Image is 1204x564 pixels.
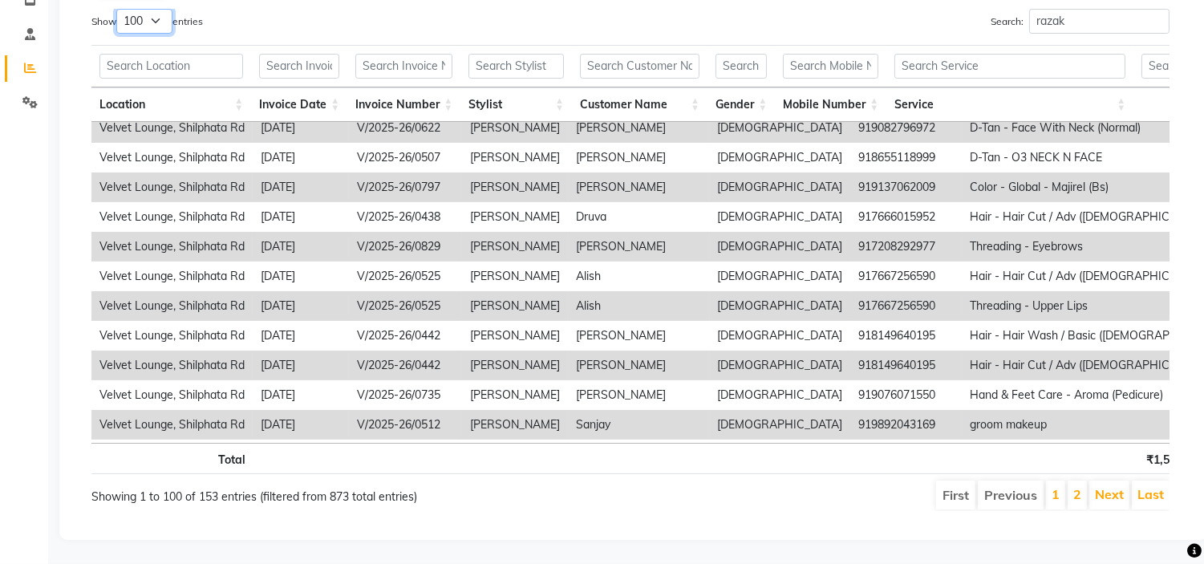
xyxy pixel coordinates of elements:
[709,321,850,351] td: [DEMOGRAPHIC_DATA]
[568,172,709,202] td: [PERSON_NAME]
[1095,486,1124,502] a: Next
[253,202,349,232] td: [DATE]
[568,321,709,351] td: [PERSON_NAME]
[568,410,709,440] td: Sanjay
[775,87,886,122] th: Mobile Number: activate to sort column ascending
[568,380,709,410] td: [PERSON_NAME]
[850,262,962,291] td: 917667256590
[91,232,253,262] td: Velvet Lounge, Shilphata Rd
[91,440,253,469] td: Velvet Lounge, Shilphata Rd
[462,410,568,440] td: [PERSON_NAME]
[253,172,349,202] td: [DATE]
[462,172,568,202] td: [PERSON_NAME]
[253,291,349,321] td: [DATE]
[462,380,568,410] td: [PERSON_NAME]
[850,410,962,440] td: 919892043169
[709,380,850,410] td: [DEMOGRAPHIC_DATA]
[462,440,568,469] td: [PERSON_NAME]
[91,351,253,380] td: Velvet Lounge, Shilphata Rd
[1052,486,1060,502] a: 1
[850,291,962,321] td: 917667256590
[349,232,462,262] td: V/2025-26/0829
[349,440,462,469] td: V/2025-26/0460
[991,9,1170,34] label: Search:
[462,291,568,321] td: [PERSON_NAME]
[568,440,709,469] td: Priya Mam Nik Sir Wife
[259,54,339,79] input: Search Invoice Date
[349,321,462,351] td: V/2025-26/0442
[462,262,568,291] td: [PERSON_NAME]
[349,291,462,321] td: V/2025-26/0525
[709,113,850,143] td: [DEMOGRAPHIC_DATA]
[568,351,709,380] td: [PERSON_NAME]
[91,202,253,232] td: Velvet Lounge, Shilphata Rd
[709,291,850,321] td: [DEMOGRAPHIC_DATA]
[886,87,1133,122] th: Service: activate to sort column ascending
[253,410,349,440] td: [DATE]
[462,113,568,143] td: [PERSON_NAME]
[580,54,699,79] input: Search Customer Name
[709,440,850,469] td: [DEMOGRAPHIC_DATA]
[716,54,767,79] input: Search Gender
[355,54,452,79] input: Search Invoice Number
[462,143,568,172] td: [PERSON_NAME]
[850,440,962,469] td: 919136826616
[91,321,253,351] td: Velvet Lounge, Shilphata Rd
[850,321,962,351] td: 918149640195
[253,321,349,351] td: [DATE]
[709,410,850,440] td: [DEMOGRAPHIC_DATA]
[709,172,850,202] td: [DEMOGRAPHIC_DATA]
[783,54,878,79] input: Search Mobile Number
[850,232,962,262] td: 917208292977
[349,380,462,410] td: V/2025-26/0735
[253,232,349,262] td: [DATE]
[349,143,462,172] td: V/2025-26/0507
[462,351,568,380] td: [PERSON_NAME]
[349,113,462,143] td: V/2025-26/0622
[91,172,253,202] td: Velvet Lounge, Shilphata Rd
[253,113,349,143] td: [DATE]
[568,202,709,232] td: Druva
[116,9,172,34] select: Showentries
[462,202,568,232] td: [PERSON_NAME]
[568,291,709,321] td: Alish
[850,380,962,410] td: 919076071550
[91,113,253,143] td: Velvet Lounge, Shilphata Rd
[253,380,349,410] td: [DATE]
[850,172,962,202] td: 919137062009
[462,232,568,262] td: [PERSON_NAME]
[568,143,709,172] td: [PERSON_NAME]
[460,87,572,122] th: Stylist: activate to sort column ascending
[91,410,253,440] td: Velvet Lounge, Shilphata Rd
[568,262,709,291] td: Alish
[91,479,527,505] div: Showing 1 to 100 of 153 entries (filtered from 873 total entries)
[709,351,850,380] td: [DEMOGRAPHIC_DATA]
[349,351,462,380] td: V/2025-26/0442
[251,87,347,122] th: Invoice Date: activate to sort column ascending
[894,54,1125,79] input: Search Service
[91,262,253,291] td: Velvet Lounge, Shilphata Rd
[709,232,850,262] td: [DEMOGRAPHIC_DATA]
[850,351,962,380] td: 918149640195
[253,351,349,380] td: [DATE]
[709,262,850,291] td: [DEMOGRAPHIC_DATA]
[91,87,251,122] th: Location: activate to sort column ascending
[91,380,253,410] td: Velvet Lounge, Shilphata Rd
[850,113,962,143] td: 919082796972
[572,87,707,122] th: Customer Name: activate to sort column ascending
[91,443,253,474] th: Total
[91,291,253,321] td: Velvet Lounge, Shilphata Rd
[349,262,462,291] td: V/2025-26/0525
[850,202,962,232] td: 917666015952
[349,172,462,202] td: V/2025-26/0797
[347,87,460,122] th: Invoice Number: activate to sort column ascending
[707,87,775,122] th: Gender: activate to sort column ascending
[1029,9,1170,34] input: Search:
[253,440,349,469] td: [DATE]
[91,143,253,172] td: Velvet Lounge, Shilphata Rd
[1137,486,1164,502] a: Last
[850,143,962,172] td: 918655118999
[349,202,462,232] td: V/2025-26/0438
[253,143,349,172] td: [DATE]
[568,113,709,143] td: [PERSON_NAME]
